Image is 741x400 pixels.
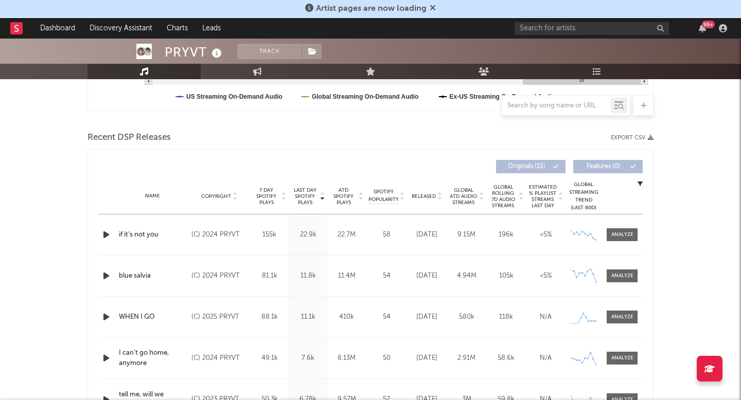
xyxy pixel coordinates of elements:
div: [DATE] [410,230,444,240]
span: Last Day Spotify Plays [291,187,319,206]
div: 9.15M [449,230,484,240]
div: 22.7M [330,230,363,240]
a: WHEN I GO [119,312,186,322]
div: 58 [368,230,404,240]
div: (C) 2024 PRYVT [191,270,248,282]
div: 99 + [702,21,715,28]
div: <5% [528,271,563,281]
div: 11.8k [291,271,325,281]
span: Dismiss [430,5,436,13]
div: [DATE] [410,312,444,322]
div: 2.91M [449,353,484,363]
a: Charts [160,18,195,39]
div: 105k [489,271,523,281]
span: Spotify Popularity [368,188,399,204]
a: Dashboard [33,18,82,39]
span: Originals ( 15 ) [503,163,550,170]
div: 410k [330,312,363,322]
div: 81.1k [253,271,286,281]
span: Global ATD Audio Streams [449,187,478,206]
text: Ex-US Streaming On-Demand Audio [450,93,556,100]
span: ATD Spotify Plays [330,187,357,206]
span: Recent DSP Releases [87,132,171,144]
span: Artist pages are now loading [316,5,427,13]
span: Released [412,193,436,199]
div: 88.1k [253,312,286,322]
div: 50 [368,353,404,363]
a: Discovery Assistant [82,18,160,39]
a: Leads [195,18,228,39]
span: Estimated % Playlist Streams Last Day [528,184,557,209]
div: 49.1k [253,353,286,363]
text: US Streaming On-Demand Audio [186,93,283,100]
div: (C) 2025 PRYVT [191,311,248,323]
div: Name [119,192,186,200]
div: N/A [528,312,563,322]
div: 580k [449,312,484,322]
div: 118k [489,312,523,322]
div: [DATE] [410,271,444,281]
button: Features(0) [573,160,643,173]
div: 11.4M [330,271,363,281]
button: Originals(15) [496,160,566,173]
div: 11.1k [291,312,325,322]
div: 58.6k [489,353,523,363]
text: Global Streaming On-Demand Audio [312,93,419,100]
div: [DATE] [410,353,444,363]
div: <5% [528,230,563,240]
div: 4.94M [449,271,484,281]
span: Copyright [201,193,231,199]
div: 8.13M [330,353,363,363]
div: 196k [489,230,523,240]
span: 7 Day Spotify Plays [253,187,280,206]
input: Search by song name or URL [502,102,611,110]
a: if it's not you [119,230,186,240]
button: Export CSV [611,135,654,141]
div: 7.6k [291,353,325,363]
span: Features ( 0 ) [580,163,627,170]
a: blue salvia [119,271,186,281]
button: 99+ [699,24,706,32]
div: PRYVT [165,44,224,61]
div: N/A [528,353,563,363]
span: Global Rolling 7D Audio Streams [489,184,517,209]
div: 54 [368,312,404,322]
div: 155k [253,230,286,240]
div: Global Streaming Trend (Last 60D) [568,181,599,212]
div: (C) 2024 PRYVT [191,352,248,365]
button: Track [237,44,302,59]
div: 22.9k [291,230,325,240]
div: (C) 2024 PRYVT [191,229,248,241]
input: Search for artists [515,22,669,35]
div: 54 [368,271,404,281]
a: I can't go home, anymore [119,348,186,368]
